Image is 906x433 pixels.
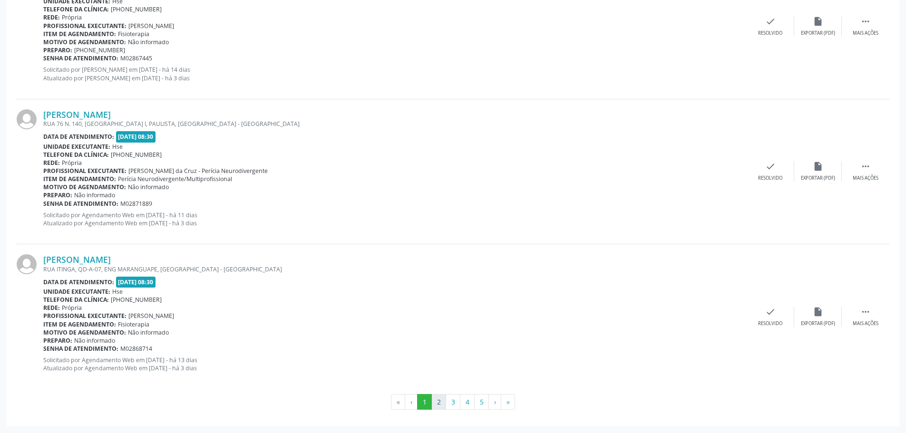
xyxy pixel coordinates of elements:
[853,30,878,37] div: Mais ações
[758,175,782,182] div: Resolvido
[43,54,118,62] b: Senha de atendimento:
[118,320,149,328] span: Fisioterapia
[43,5,109,13] b: Telefone da clínica:
[860,161,871,172] i: 
[43,200,118,208] b: Senha de atendimento:
[120,54,152,62] span: M02867445
[111,5,162,13] span: [PHONE_NUMBER]
[43,38,126,46] b: Motivo de agendamento:
[43,143,110,151] b: Unidade executante:
[112,143,123,151] span: Hse
[43,296,109,304] b: Telefone da clínica:
[474,394,489,410] button: Go to page 5
[43,254,111,265] a: [PERSON_NAME]
[74,337,115,345] span: Não informado
[74,191,115,199] span: Não informado
[758,30,782,37] div: Resolvido
[62,159,82,167] span: Própria
[801,320,835,327] div: Exportar (PDF)
[43,337,72,345] b: Preparo:
[43,211,747,227] p: Solicitado por Agendamento Web em [DATE] - há 11 dias Atualizado por Agendamento Web em [DATE] - ...
[488,394,501,410] button: Go to next page
[43,183,126,191] b: Motivo de agendamento:
[43,66,747,82] p: Solicitado por [PERSON_NAME] em [DATE] - há 14 dias Atualizado por [PERSON_NAME] em [DATE] - há 3...
[460,394,475,410] button: Go to page 4
[128,183,169,191] span: Não informado
[43,288,110,296] b: Unidade executante:
[501,394,515,410] button: Go to last page
[43,312,127,320] b: Profissional executante:
[43,151,109,159] b: Telefone da clínica:
[853,320,878,327] div: Mais ações
[62,304,82,312] span: Própria
[758,320,782,327] div: Resolvido
[446,394,460,410] button: Go to page 3
[43,278,114,286] b: Data de atendimento:
[813,16,823,27] i: insert_drive_file
[118,175,232,183] span: Perícia Neurodivergente/Multiprofissional
[43,356,747,372] p: Solicitado por Agendamento Web em [DATE] - há 13 dias Atualizado por Agendamento Web em [DATE] - ...
[801,175,835,182] div: Exportar (PDF)
[813,161,823,172] i: insert_drive_file
[765,307,776,317] i: check
[765,16,776,27] i: check
[120,200,152,208] span: M02871889
[111,296,162,304] span: [PHONE_NUMBER]
[853,175,878,182] div: Mais ações
[43,159,60,167] b: Rede:
[128,38,169,46] span: Não informado
[112,288,123,296] span: Hse
[860,16,871,27] i: 
[74,46,125,54] span: [PHONE_NUMBER]
[43,46,72,54] b: Preparo:
[43,109,111,120] a: [PERSON_NAME]
[813,307,823,317] i: insert_drive_file
[120,345,152,353] span: M02868714
[128,328,169,337] span: Não informado
[62,13,82,21] span: Própria
[43,304,60,312] b: Rede:
[765,161,776,172] i: check
[118,30,149,38] span: Fisioterapia
[43,133,114,141] b: Data de atendimento:
[43,120,747,128] div: RUA 76 N. 140, [GEOGRAPHIC_DATA] I, PAULISTA, [GEOGRAPHIC_DATA] - [GEOGRAPHIC_DATA]
[17,109,37,129] img: img
[43,22,127,30] b: Profissional executante:
[431,394,446,410] button: Go to page 2
[116,131,156,142] span: [DATE] 08:30
[43,13,60,21] b: Rede:
[17,394,889,410] ul: Pagination
[128,167,268,175] span: [PERSON_NAME] da Cruz - Perícia Neurodivergente
[128,312,174,320] span: [PERSON_NAME]
[43,175,116,183] b: Item de agendamento:
[417,394,432,410] button: Go to page 1
[43,320,116,328] b: Item de agendamento:
[43,345,118,353] b: Senha de atendimento:
[801,30,835,37] div: Exportar (PDF)
[43,328,126,337] b: Motivo de agendamento:
[116,277,156,288] span: [DATE] 08:30
[43,191,72,199] b: Preparo:
[128,22,174,30] span: [PERSON_NAME]
[43,167,127,175] b: Profissional executante:
[860,307,871,317] i: 
[111,151,162,159] span: [PHONE_NUMBER]
[17,254,37,274] img: img
[43,30,116,38] b: Item de agendamento:
[43,265,747,273] div: RUA ITINGA, QD-A-07, ENG MARANGUAPE, [GEOGRAPHIC_DATA] - [GEOGRAPHIC_DATA]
